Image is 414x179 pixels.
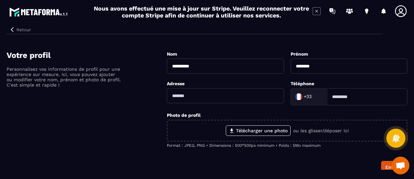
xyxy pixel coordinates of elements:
[304,93,312,100] span: +33
[392,157,409,174] a: Ouvrir le chat
[167,113,201,118] label: Photo de profil
[7,51,167,60] h4: Votre profil
[292,90,305,103] img: Country Flag
[167,143,407,148] p: Format : JPEG, PNG • Dimensions : 500*500px minimum • Poids : 5Mo maximum
[291,81,314,86] label: Téléphone
[381,161,407,173] button: Envoyer
[7,66,122,88] p: Personnalisez vos informations de profil pour une expérience sur mesure. Ici, vous pouvez ajouter...
[291,88,327,105] div: Search for option
[7,25,34,34] button: Retour
[167,81,185,86] label: Adresse
[93,5,309,19] h2: Nous avons effectué une mise à jour sur Stripe. Veuillez reconnecter votre compte Stripe afin de ...
[167,51,177,57] label: Nom
[291,51,308,57] label: Prénom
[313,92,320,102] input: Search for option
[226,125,291,136] label: Télécharger une photo
[293,128,349,133] p: ou les glisser/déposer ici
[9,6,68,18] img: logo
